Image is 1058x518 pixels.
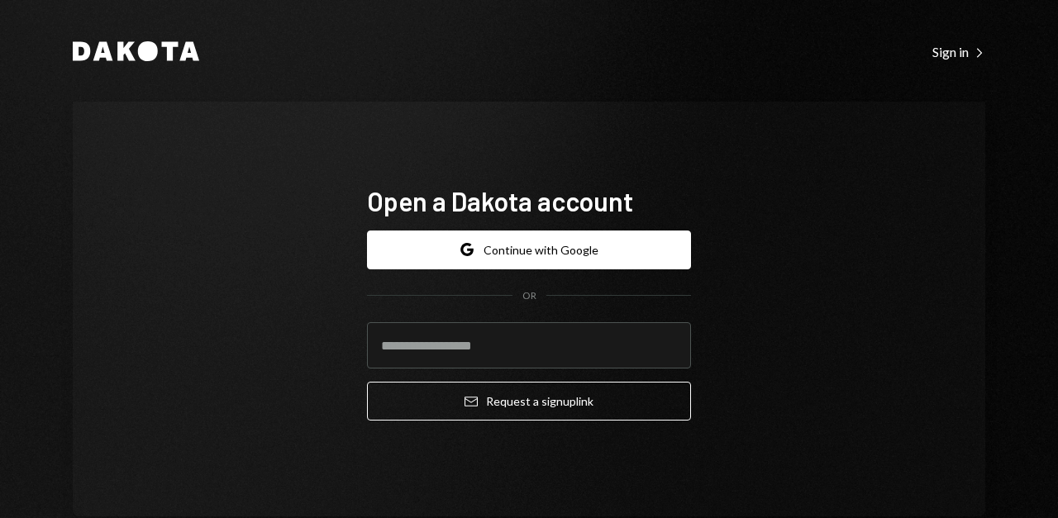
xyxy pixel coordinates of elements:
button: Continue with Google [367,230,691,269]
div: Sign in [932,44,985,60]
a: Sign in [932,42,985,60]
h1: Open a Dakota account [367,184,691,217]
button: Request a signuplink [367,382,691,421]
div: OR [522,289,536,303]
